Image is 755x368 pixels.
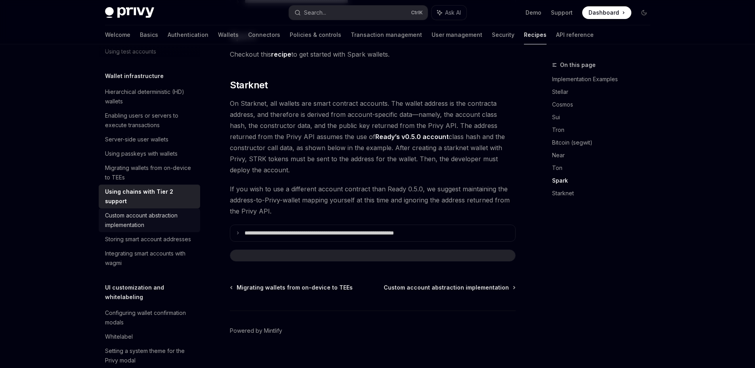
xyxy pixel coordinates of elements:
div: Custom account abstraction implementation [105,211,195,230]
a: Enabling users or servers to execute transactions [99,109,200,132]
a: Integrating smart accounts with wagmi [99,246,200,270]
span: Checkout this to get started with Spark wallets. [230,49,516,60]
a: Using chains with Tier 2 support [99,185,200,208]
a: Starknet [552,187,657,200]
a: Basics [140,25,158,44]
a: Cosmos [552,98,657,111]
div: Enabling users or servers to execute transactions [105,111,195,130]
a: Migrating wallets from on-device to TEEs [99,161,200,185]
button: Search...CtrlK [289,6,428,20]
a: Stellar [552,86,657,98]
a: Powered by Mintlify [230,327,282,335]
img: dark logo [105,7,154,18]
span: Migrating wallets from on-device to TEEs [237,284,353,292]
a: Custom account abstraction implementation [384,284,515,292]
span: Dashboard [589,9,619,17]
a: Bitcoin (segwit) [552,136,657,149]
span: Ctrl K [411,10,423,16]
a: Custom account abstraction implementation [99,208,200,232]
a: Connectors [248,25,280,44]
a: Demo [526,9,541,17]
a: recipe [271,50,291,59]
h5: Wallet infrastructure [105,71,164,81]
a: Security [492,25,514,44]
div: Hierarchical deterministic (HD) wallets [105,87,195,106]
button: Ask AI [432,6,466,20]
div: Migrating wallets from on-device to TEEs [105,163,195,182]
a: Using passkeys with wallets [99,147,200,161]
a: Near [552,149,657,162]
button: Toggle dark mode [638,6,650,19]
div: Setting a system theme for the Privy modal [105,346,195,365]
span: On this page [560,60,596,70]
a: User management [432,25,482,44]
a: Whitelabel [99,330,200,344]
a: Setting a system theme for the Privy modal [99,344,200,368]
a: Implementation Examples [552,73,657,86]
div: Server-side user wallets [105,135,168,144]
div: Using chains with Tier 2 support [105,187,195,206]
span: Ask AI [445,9,461,17]
a: Ready’s v0.5.0 account [375,133,449,141]
div: Using passkeys with wallets [105,149,178,158]
a: Dashboard [582,6,631,19]
a: Transaction management [351,25,422,44]
a: Policies & controls [290,25,341,44]
a: Server-side user wallets [99,132,200,147]
a: Welcome [105,25,130,44]
a: Support [551,9,573,17]
span: If you wish to use a different account contract than Ready 0.5.0, we suggest maintaining the addr... [230,183,516,217]
a: Recipes [524,25,547,44]
a: Storing smart account addresses [99,232,200,246]
a: Configuring wallet confirmation modals [99,306,200,330]
div: Configuring wallet confirmation modals [105,308,195,327]
a: Sui [552,111,657,124]
div: Search... [304,8,326,17]
span: Starknet [230,79,268,92]
h5: UI customization and whitelabeling [105,283,200,302]
a: Spark [552,174,657,187]
div: Integrating smart accounts with wagmi [105,249,195,268]
a: Migrating wallets from on-device to TEEs [231,284,353,292]
a: Wallets [218,25,239,44]
div: Whitelabel [105,332,133,341]
a: API reference [556,25,594,44]
div: Storing smart account addresses [105,235,191,244]
span: Custom account abstraction implementation [384,284,509,292]
a: Ton [552,162,657,174]
span: On Starknet, all wallets are smart contract accounts. The wallet address is the contracta address... [230,98,516,175]
a: Hierarchical deterministic (HD) wallets [99,85,200,109]
a: Tron [552,124,657,136]
a: Authentication [168,25,208,44]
